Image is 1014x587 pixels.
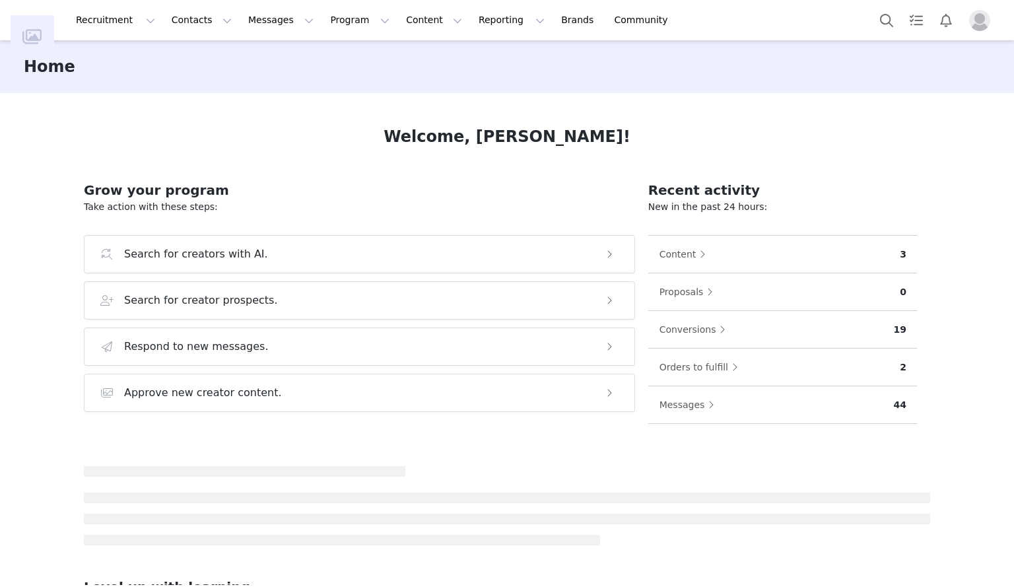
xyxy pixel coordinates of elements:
button: Search [872,5,901,35]
a: Community [607,5,682,35]
button: Proposals [659,281,720,302]
h3: Home [24,55,75,79]
h3: Search for creator prospects. [124,293,278,308]
button: Respond to new messages. [84,328,635,366]
button: Orders to fulfill [659,357,745,378]
a: Tasks [902,5,931,35]
h3: Search for creators with AI. [124,246,268,262]
p: 0 [900,285,906,299]
p: New in the past 24 hours: [648,200,917,214]
button: Program [322,5,397,35]
button: Recruitment [68,5,163,35]
h2: Recent activity [648,180,917,200]
button: Notifications [931,5,961,35]
h3: Approve new creator content. [124,385,282,401]
h3: Respond to new messages. [124,339,269,355]
p: 44 [894,398,906,412]
button: Content [659,244,713,265]
button: Profile [961,10,1003,31]
button: Contacts [164,5,240,35]
button: Conversions [659,319,733,340]
p: 2 [900,361,906,374]
p: 19 [894,323,906,337]
button: Messages [659,394,722,415]
h1: Welcome, [PERSON_NAME]! [384,125,630,149]
button: Content [398,5,470,35]
button: Search for creator prospects. [84,281,635,320]
button: Messages [240,5,321,35]
p: 3 [900,248,906,261]
button: Search for creators with AI. [84,235,635,273]
a: Brands [553,5,605,35]
button: Reporting [471,5,553,35]
p: Take action with these steps: [84,200,635,214]
button: Approve new creator content. [84,374,635,412]
img: placeholder-profile.jpg [969,10,990,31]
h2: Grow your program [84,180,635,200]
